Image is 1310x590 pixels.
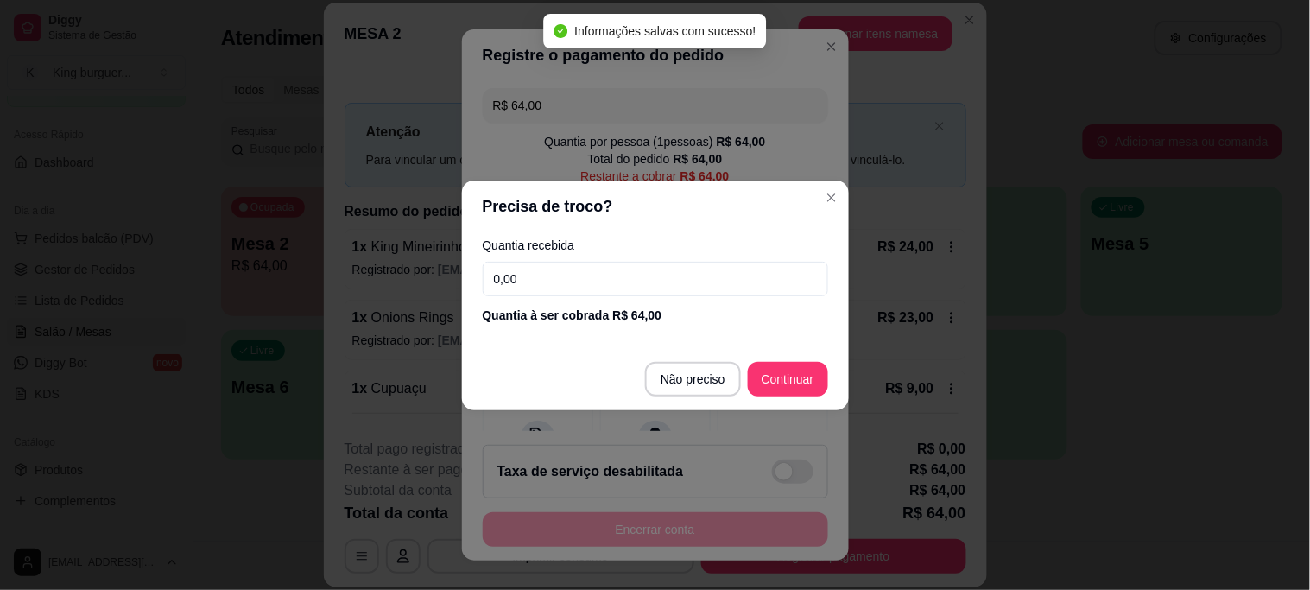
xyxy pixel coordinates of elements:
button: Não preciso [645,362,741,397]
button: Close [818,184,845,212]
span: check-circle [554,24,567,38]
header: Precisa de troco? [462,181,849,232]
button: Continuar [748,362,828,397]
div: Quantia à ser cobrada R$ 64,00 [483,307,828,324]
span: Informações salvas com sucesso! [574,24,756,38]
label: Quantia recebida [483,239,828,251]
